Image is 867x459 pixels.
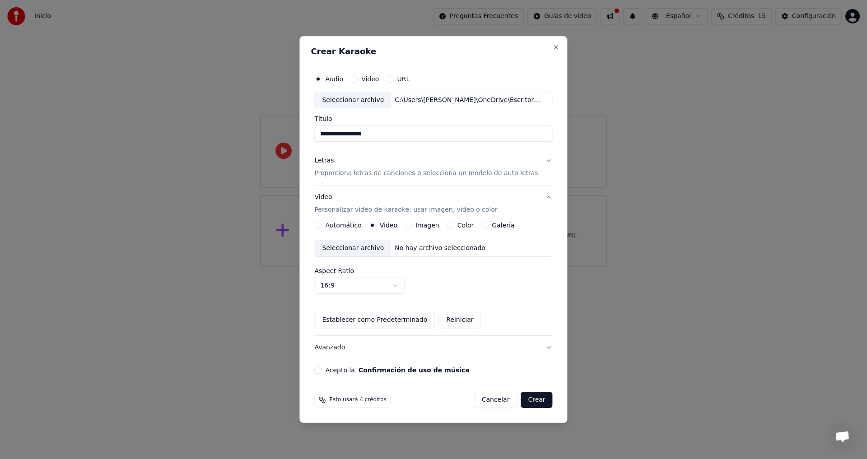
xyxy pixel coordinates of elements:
label: Video [380,222,397,228]
div: No hay archivo seleccionado [391,244,489,253]
div: Seleccionar archivo [315,240,391,256]
button: Cancelar [474,392,517,408]
h2: Crear Karaoke [311,47,556,56]
label: Aspect Ratio [314,268,552,274]
label: Título [314,116,552,122]
div: Seleccionar archivo [315,92,391,108]
button: Reiniciar [438,312,481,328]
label: Automático [325,222,361,228]
button: Crear [521,392,552,408]
button: LetrasProporciona letras de canciones o selecciona un modelo de auto letras [314,149,552,185]
div: Letras [314,157,334,166]
button: Establecer como Predeterminado [314,312,435,328]
div: VideoPersonalizar video de karaoke: usar imagen, video o color [314,222,552,335]
div: C:\Users\[PERSON_NAME]\OneDrive\Escritorio\Karaoke Catolico\Bounced Files\[PERSON_NAME] de mostaz... [391,96,545,105]
label: Imagen [415,222,439,228]
label: Color [457,222,474,228]
label: Audio [325,76,343,82]
label: Acepto la [325,367,469,373]
p: Proporciona letras de canciones o selecciona un modelo de auto letras [314,169,538,178]
button: Avanzado [314,336,552,359]
span: Esto usará 4 créditos [329,396,386,403]
div: Video [314,193,497,215]
button: VideoPersonalizar video de karaoke: usar imagen, video o color [314,186,552,222]
label: Galería [492,222,514,228]
label: Video [361,76,379,82]
label: URL [397,76,410,82]
p: Personalizar video de karaoke: usar imagen, video o color [314,205,497,214]
button: Acepto la [359,367,470,373]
